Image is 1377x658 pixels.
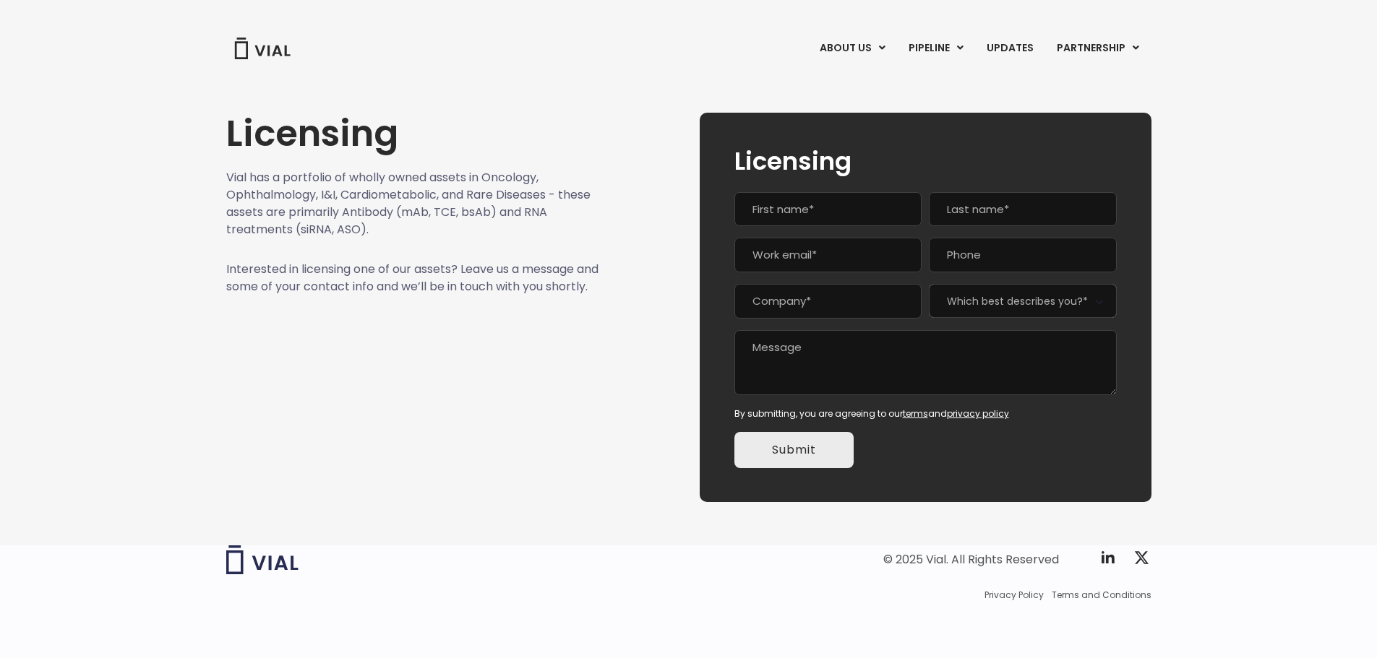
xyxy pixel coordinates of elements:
input: Company* [734,284,922,319]
a: Privacy Policy [985,589,1044,602]
a: PIPELINEMenu Toggle [897,36,974,61]
a: terms [903,407,928,420]
h2: Licensing [734,147,1117,175]
input: Last name* [929,192,1116,227]
a: ABOUT USMenu Toggle [808,36,896,61]
input: First name* [734,192,922,227]
input: Work email* [734,238,922,272]
a: privacy policy [947,407,1009,420]
img: Vial logo wih "Vial" spelled out [226,545,299,574]
p: Vial has a portfolio of wholly owned assets in Oncology, Ophthalmology, I&I, Cardiometabolic, and... [226,169,599,238]
div: © 2025 Vial. All Rights Reserved [883,552,1059,568]
p: Interested in licensing one of our assets? Leave us a message and some of your contact info and w... [226,261,599,295]
h1: Licensing [226,113,599,155]
div: By submitting, you are agreeing to our and [734,407,1117,420]
input: Submit [734,432,854,468]
a: UPDATES [975,36,1044,61]
a: PARTNERSHIPMenu Toggle [1045,36,1151,61]
span: Which best describes you?* [929,284,1116,318]
a: Terms and Conditions [1052,589,1151,602]
img: Vial Logo [233,38,291,59]
input: Phone [929,238,1116,272]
